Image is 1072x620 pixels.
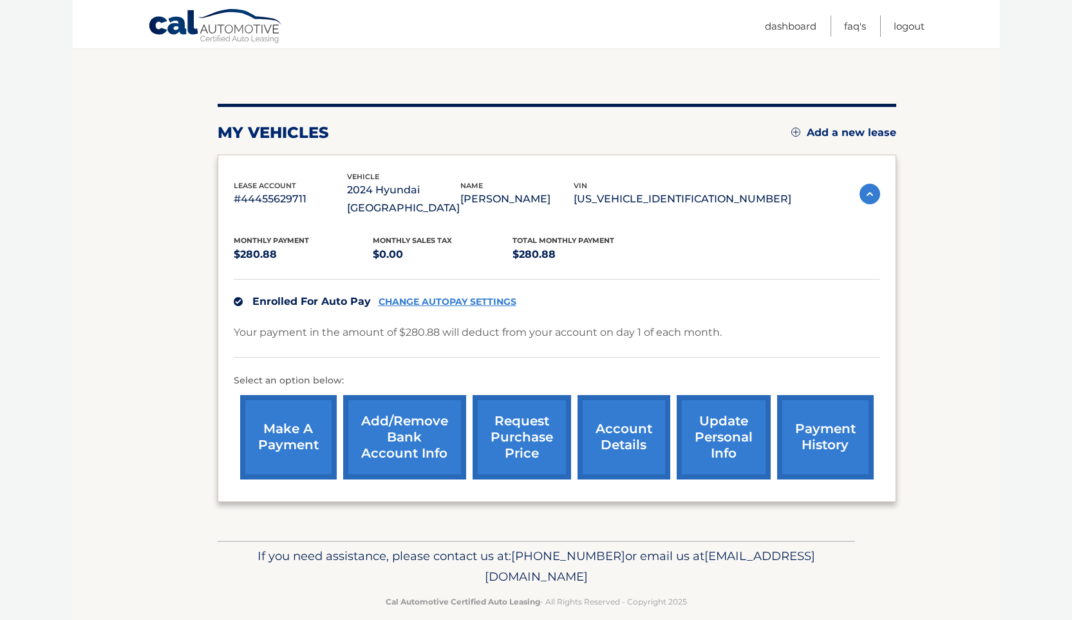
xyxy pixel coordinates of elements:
[226,546,847,587] p: If you need assistance, please contact us at: or email us at
[379,296,516,307] a: CHANGE AUTOPAY SETTINGS
[473,395,571,480] a: request purchase price
[460,190,574,208] p: [PERSON_NAME]
[234,324,722,342] p: Your payment in the amount of $280.88 will deduct from your account on day 1 of each month.
[226,595,847,608] p: - All Rights Reserved - Copyright 2025
[234,190,347,208] p: #44455629711
[373,246,512,264] p: $0.00
[343,395,466,480] a: Add/Remove bank account info
[460,181,483,190] span: name
[574,190,791,208] p: [US_VEHICLE_IDENTIFICATION_NUMBER]
[347,181,460,217] p: 2024 Hyundai [GEOGRAPHIC_DATA]
[240,395,337,480] a: make a payment
[578,395,670,480] a: account details
[252,295,371,307] span: Enrolled For Auto Pay
[234,297,243,306] img: check.svg
[218,123,329,142] h2: my vehicles
[386,597,540,606] strong: Cal Automotive Certified Auto Leasing
[860,184,880,204] img: accordion-active.svg
[777,395,874,480] a: payment history
[234,236,309,245] span: Monthly Payment
[234,373,880,389] p: Select an option below:
[512,236,614,245] span: Total Monthly Payment
[512,246,652,264] p: $280.88
[373,236,452,245] span: Monthly sales Tax
[347,172,379,181] span: vehicle
[844,15,866,37] a: FAQ's
[574,181,587,190] span: vin
[234,246,373,264] p: $280.88
[677,395,771,480] a: update personal info
[234,181,296,190] span: lease account
[511,548,625,563] span: [PHONE_NUMBER]
[791,126,896,139] a: Add a new lease
[894,15,925,37] a: Logout
[148,8,283,46] a: Cal Automotive
[791,128,800,137] img: add.svg
[765,15,816,37] a: Dashboard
